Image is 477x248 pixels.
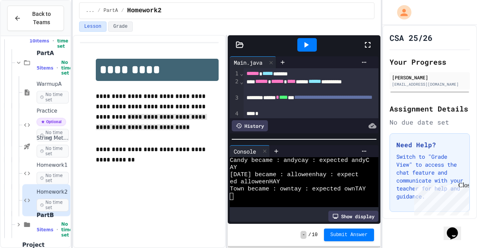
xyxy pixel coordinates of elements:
[37,135,69,142] span: String Methods
[312,232,318,238] span: 10
[37,199,69,211] span: No time set
[52,38,54,44] span: •
[61,60,72,76] span: No time set
[230,118,240,134] div: 5
[37,108,69,115] span: Practice
[37,189,69,196] span: Homework2
[37,50,69,57] span: PartA
[390,32,432,43] h1: CSA 25/26
[396,153,463,200] p: Switch to "Grade View" to access the chat feature and communicate with your teacher for help and ...
[79,21,107,32] button: Lesson
[56,65,58,71] span: •
[230,157,369,164] span: Candy became : andycay : expected andyC
[308,232,311,238] span: /
[230,179,280,186] span: ed alloweenHAY
[390,56,470,67] h2: Your Progress
[7,6,64,31] button: Back to Teams
[37,172,69,185] span: No time set
[230,145,270,157] div: Console
[230,56,276,68] div: Main.java
[392,74,467,81] div: [PERSON_NAME]
[37,81,69,88] span: WarmupA
[37,65,53,71] span: 5 items
[444,216,469,240] iframe: chat widget
[230,94,240,110] div: 3
[389,3,413,21] div: My Account
[230,78,240,94] div: 2
[230,58,266,67] div: Main.java
[240,70,244,77] span: Fold line
[240,79,244,85] span: Fold line
[127,6,161,15] span: Homework2
[86,8,95,14] span: ...
[230,70,240,78] div: 1
[330,232,368,238] span: Submit Answer
[26,10,57,27] span: Back to Teams
[3,3,55,50] div: Chat with us now!Close
[390,103,470,114] h2: Assignment Details
[324,229,374,241] button: Submit Answer
[37,129,69,142] span: No time set
[230,171,359,179] span: [DATE] became : alloweenhay : expect
[390,117,470,127] div: No due date set
[230,186,366,193] span: Town became : owntay : expected ownTAY
[37,145,69,158] span: No time set
[108,21,133,32] button: Grade
[301,231,306,239] span: -
[37,118,66,126] span: Optional
[97,8,100,14] span: /
[61,222,72,238] span: No time set
[232,120,268,131] div: History
[392,81,467,87] div: [EMAIL_ADDRESS][DOMAIN_NAME]
[57,33,69,49] span: No time set
[230,110,240,118] div: 4
[37,91,69,104] span: No time set
[37,227,53,233] span: 5 items
[230,164,237,171] span: AY
[104,8,118,14] span: PartA
[121,8,124,14] span: /
[411,182,469,215] iframe: chat widget
[230,147,260,156] div: Console
[37,162,69,169] span: Homework1
[396,140,463,150] h3: Need Help?
[29,38,49,44] span: 10 items
[56,227,58,233] span: •
[328,211,378,222] div: Show display
[37,211,69,219] span: PartB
